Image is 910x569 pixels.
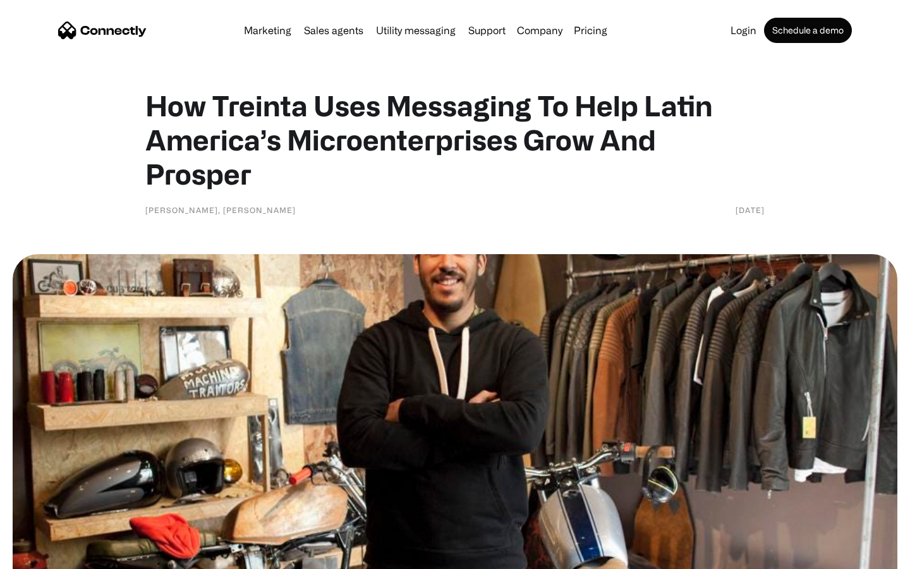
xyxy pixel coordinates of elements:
a: Utility messaging [371,25,461,35]
a: Schedule a demo [764,18,852,43]
a: Login [725,25,761,35]
ul: Language list [25,547,76,565]
a: Support [463,25,511,35]
a: home [58,21,147,40]
h1: How Treinta Uses Messaging To Help Latin America’s Microenterprises Grow And Prosper [145,89,765,191]
a: Pricing [569,25,612,35]
div: [DATE] [736,204,765,216]
div: Company [513,21,566,39]
a: Sales agents [299,25,368,35]
div: [PERSON_NAME], [PERSON_NAME] [145,204,296,216]
aside: Language selected: English [13,547,76,565]
a: Marketing [239,25,296,35]
div: Company [517,21,562,39]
